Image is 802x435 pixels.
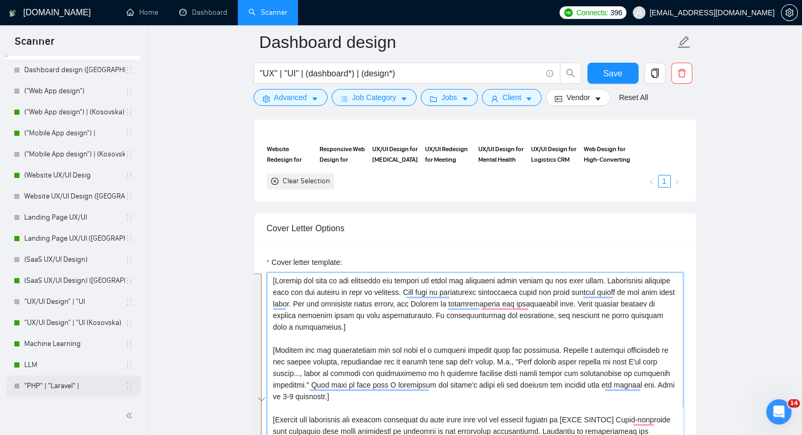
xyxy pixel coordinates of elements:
[6,186,141,207] li: Website UX/UI Design (Kosovska)
[341,95,348,103] span: bars
[610,7,622,18] span: 396
[267,103,313,140] img: portfolio thumbnail image
[283,175,330,187] div: Clear Selection
[125,150,133,159] span: holder
[24,354,125,375] a: LLM
[482,89,542,106] button: userClientcaret-down
[24,102,125,123] a: ("Web App design") | (Kosovska)
[267,213,683,243] div: Cover Letter Options
[766,399,791,424] iframe: Intercom live chat
[781,4,798,21] button: setting
[24,312,125,333] a: "UX/UI Design" | "UI (Kosovska)
[125,213,133,222] span: holder
[645,175,658,187] li: Previous Page
[125,319,133,327] span: holder
[320,144,366,165] span: Responsive Web Design for Creative Brand Agency
[125,255,133,264] span: holder
[781,8,797,17] span: setting
[546,70,553,77] span: info-circle
[503,92,521,103] span: Client
[24,228,125,249] a: Landing Page UX/UI ([GEOGRAPHIC_DATA])
[781,8,798,17] a: setting
[478,144,525,165] span: UX/UI Design for Mental Health Self-Therapy App with Mood Tracking
[603,67,622,80] span: Save
[6,291,141,312] li: "UX/UI Design" | "UI
[425,103,471,140] img: portfolio thumbnail image
[125,276,133,285] span: holder
[421,89,478,106] button: folderJobscaret-down
[125,410,136,421] span: double-left
[788,399,800,408] span: 14
[587,63,639,84] button: Save
[619,92,648,103] a: Reset All
[659,175,670,187] a: 1
[478,103,525,140] img: portfolio thumbnail image
[248,8,287,17] a: searchScanner
[125,192,133,201] span: holder
[6,81,141,102] li: ("Web App design")
[24,207,125,228] a: Landing Page UX/UI
[125,171,133,180] span: holder
[531,144,577,165] span: UX/UI Design for Logistics CRM with Real-Time Tracking & Ops Dashboard
[6,249,141,270] li: (SaaS UX/UI Design)
[674,179,680,185] span: right
[6,34,63,56] span: Scanner
[24,144,125,165] a: ("Mobile App design") | (Kosovska)
[125,66,133,74] span: holder
[564,8,573,17] img: upwork-logo.png
[127,8,158,17] a: homeHome
[24,270,125,291] a: (SaaS UX/UI Design) ([GEOGRAPHIC_DATA])
[6,333,141,354] li: Machine Learning
[6,375,141,397] li: "PHP" | "Laravel" |
[525,95,533,103] span: caret-down
[6,102,141,123] li: ("Web App design") | (Kosovska)
[311,95,318,103] span: caret-down
[267,256,342,268] label: Cover letter template:
[125,340,133,348] span: holder
[560,63,581,84] button: search
[24,291,125,312] a: "UX/UI Design" | "UI
[677,35,691,49] span: edit
[430,95,437,103] span: folder
[372,144,419,165] span: UX/UI Design for [MEDICAL_DATA] App + Responsive Promo Landing Page
[491,95,498,103] span: user
[320,103,366,140] img: portfolio thumbnail image
[461,95,469,103] span: caret-down
[24,375,125,397] a: "PHP" | "Laravel" |
[332,89,417,106] button: barsJob Categorycaret-down
[274,92,307,103] span: Advanced
[125,87,133,95] span: holder
[24,249,125,270] a: (SaaS UX/UI Design)
[645,68,665,78] span: copy
[6,123,141,144] li: ("Mobile App design") |
[179,8,227,17] a: dashboardDashboard
[24,81,125,102] a: ("Web App design")
[671,175,683,187] button: right
[561,68,581,78] span: search
[6,144,141,165] li: ("Mobile App design") | (Kosovska)
[24,123,125,144] a: ("Mobile App design") |
[671,63,692,84] button: delete
[125,129,133,137] span: holder
[635,9,643,16] span: user
[658,175,671,187] li: 1
[594,95,602,103] span: caret-down
[400,95,408,103] span: caret-down
[24,186,125,207] a: Website UX/UI Design ([GEOGRAPHIC_DATA])
[125,108,133,116] span: holder
[125,382,133,390] span: holder
[254,89,327,106] button: settingAdvancedcaret-down
[125,361,133,369] span: holder
[260,67,542,80] input: Search Freelance Jobs...
[584,103,630,140] img: portfolio thumbnail image
[267,144,313,165] span: Website Redesign for Mental Health Service (Clarity & Accessibility)
[125,298,133,306] span: holder
[671,175,683,187] li: Next Page
[6,165,141,186] li: (Website UX/UI Desig
[6,270,141,291] li: (SaaS UX/UI Design) (Kosovska)
[531,103,577,140] img: portfolio thumbnail image
[425,144,471,165] span: UX/UI Redesign for Meeting Analytics Platform with Custom Reporting UI
[441,92,457,103] span: Jobs
[566,92,590,103] span: Vendor
[263,95,270,103] span: setting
